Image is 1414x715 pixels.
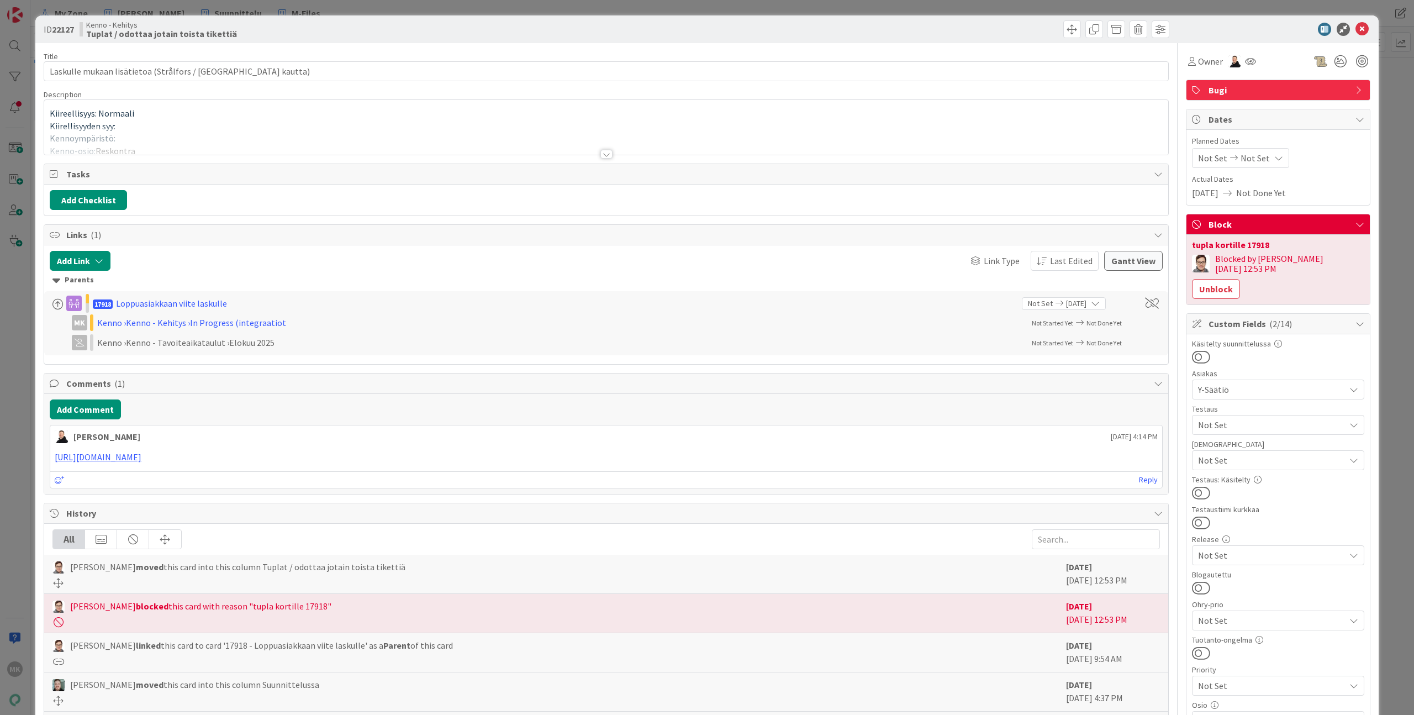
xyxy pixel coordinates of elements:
b: 22127 [52,24,74,35]
b: Tuplat / odottaa jotain toista tikettiä [86,29,237,38]
span: History [66,507,1148,520]
b: Parent [383,640,410,651]
button: Add Checklist [50,190,127,210]
span: Description [44,90,82,99]
span: Actual Dates [1192,174,1364,185]
span: Dates [1209,113,1350,126]
span: Not Done Yet [1236,186,1286,199]
span: Comments [66,377,1148,390]
span: Not Started Yet [1032,339,1073,347]
div: [DATE] 12:53 PM [1066,600,1160,627]
div: [PERSON_NAME] [73,430,140,443]
div: Testaus: Käsitelty [1192,476,1364,483]
button: Gantt View [1104,251,1163,271]
b: moved [136,679,163,690]
button: Last Edited [1031,251,1099,271]
div: [DATE] 4:37 PM [1066,678,1160,706]
b: [DATE] [1066,561,1092,572]
a: Reply [1139,473,1158,487]
div: Käsitelty suunnittelussa [1192,340,1364,348]
span: ID [44,23,74,36]
b: [DATE] [1066,640,1092,651]
div: Kenno › Kenno - Kehitys › In Progress (integraatiot [97,316,384,329]
div: Testaus [1192,405,1364,413]
div: Tuotanto-ongelma [1192,636,1364,644]
span: Not Done Yet [1086,339,1122,347]
span: Y-Säätiö [1198,383,1345,396]
span: [PERSON_NAME] this card with reason "tupla kortille 17918" [70,600,331,613]
span: Not Set [1241,151,1270,165]
a: [URL][DOMAIN_NAME] [55,451,141,462]
span: Custom Fields [1209,317,1350,330]
div: Parents [52,274,1160,286]
span: Bugi [1209,83,1350,97]
input: Search... [1032,529,1160,549]
div: [DATE] 12:53 PM [1066,560,1160,588]
b: linked [136,640,161,651]
b: moved [136,561,163,572]
div: [DATE] 9:54 AM [1066,639,1160,666]
div: Blocked by [PERSON_NAME] [DATE] 12:53 PM [1215,254,1364,274]
div: Loppuasiakkaan viite laskulle [116,297,227,310]
span: [DATE] [1192,186,1218,199]
img: SM [1192,255,1210,272]
input: type card name here... [44,61,1169,81]
button: Add Link [50,251,110,271]
div: [DEMOGRAPHIC_DATA] [1192,440,1364,448]
span: [DATE] [1066,298,1086,309]
img: SM [52,601,65,613]
span: Not Set [1198,151,1227,165]
span: 17918 [93,299,113,309]
span: Kenno - Kehitys [86,20,237,29]
span: Not Started Yet [1032,319,1073,327]
div: Kenno › Kenno - Tavoiteaikataulut › Elokuu 2025 [97,336,384,349]
img: SM [52,640,65,652]
span: [DATE] 4:14 PM [1111,431,1158,443]
span: Kiireellisyys: Normaali [50,108,134,119]
img: VP [52,679,65,691]
span: Not Set [1028,298,1053,309]
img: SM [52,561,65,574]
span: Not Done Yet [1086,319,1122,327]
b: blocked [136,601,168,612]
button: Add Comment [50,399,121,419]
div: tupla kortille 17918 [1192,240,1364,249]
label: Title [44,51,58,61]
span: Kiirellisyyden syy: [50,120,115,132]
span: Links [66,228,1148,241]
div: Osio [1192,701,1364,709]
span: Not Set [1198,613,1339,628]
span: Planned Dates [1192,135,1364,147]
span: Not Set [1198,454,1345,467]
div: MK [72,315,87,330]
span: ( 2/14 ) [1269,318,1292,329]
span: Tasks [66,167,1148,181]
span: Owner [1198,55,1223,68]
span: Last Edited [1050,254,1093,267]
div: Ohry-prio [1192,601,1364,608]
b: [DATE] [1066,601,1092,612]
img: AN [1228,55,1241,67]
span: [PERSON_NAME] this card to card '17918 - Loppuasiakkaan viite laskulle' as a of this card [70,639,453,652]
span: [PERSON_NAME] this card into this column Suunnittelussa [70,678,319,691]
span: Not Set [1198,549,1345,562]
button: Unblock [1192,279,1240,299]
b: [DATE] [1066,679,1092,690]
span: Link Type [984,254,1020,267]
div: All [53,530,85,549]
span: [PERSON_NAME] this card into this column Tuplat / odottaa jotain toista tikettiä [70,560,405,574]
span: Not Set [1198,678,1339,693]
span: Block [1209,218,1350,231]
div: Priority [1192,666,1364,674]
span: ( 1 ) [91,229,101,240]
span: ( 1 ) [114,378,125,389]
div: Testaustiimi kurkkaa [1192,506,1364,513]
div: Blogautettu [1192,571,1364,579]
img: AN [55,430,68,443]
span: Not Set [1198,418,1345,432]
div: Release [1192,535,1364,543]
div: Asiakas [1192,370,1364,377]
